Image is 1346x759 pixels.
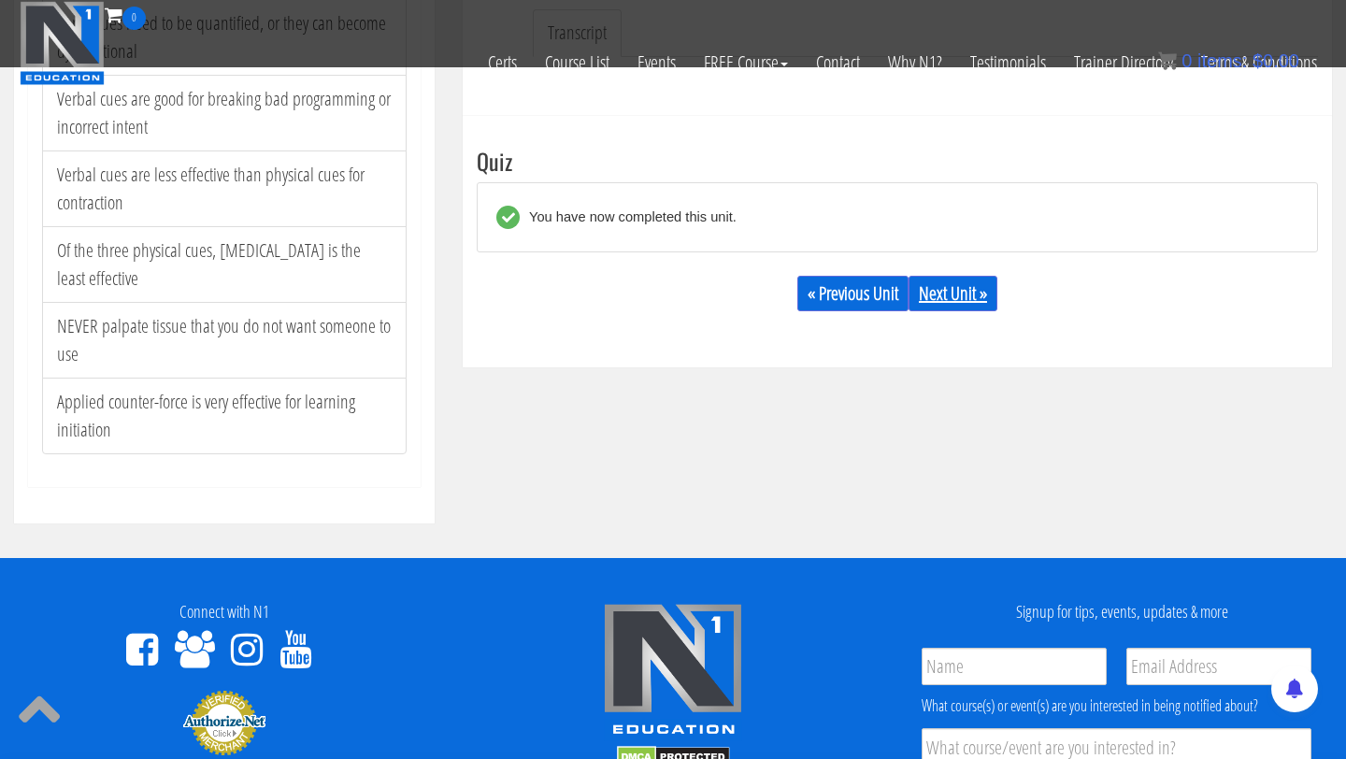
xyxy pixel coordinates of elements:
a: Certs [474,30,531,95]
a: Why N1? [874,30,956,95]
li: Of the three physical cues, [MEDICAL_DATA] is the least effective [42,226,407,303]
bdi: 0.00 [1253,50,1299,71]
a: Events [623,30,690,95]
h4: Signup for tips, events, updates & more [911,603,1332,622]
h4: Connect with N1 [14,603,435,622]
span: $ [1253,50,1263,71]
span: 0 [1181,50,1192,71]
li: NEVER palpate tissue that you do not want someone to use [42,302,407,379]
a: Contact [802,30,874,95]
img: Authorize.Net Merchant - Click to Verify [182,689,266,756]
a: « Previous Unit [797,276,909,311]
h3: Quiz [477,149,1318,173]
a: Trainer Directory [1060,30,1187,95]
span: 0 [122,7,146,30]
a: FREE Course [690,30,802,95]
input: Name [922,648,1107,685]
a: Next Unit » [909,276,997,311]
a: Course List [531,30,623,95]
span: items: [1197,50,1247,71]
img: icon11.png [1158,51,1177,70]
img: n1-education [20,1,105,85]
li: Applied counter-force is very effective for learning initiation [42,378,407,454]
li: Verbal cues are less effective than physical cues for contraction [42,150,407,227]
div: What course(s) or event(s) are you interested in being notified about? [922,695,1311,717]
a: Testimonials [956,30,1060,95]
img: n1-edu-logo [603,603,743,741]
div: You have now completed this unit. [520,206,737,229]
li: Verbal cues are good for breaking bad programming or incorrect intent [42,75,407,151]
input: Email Address [1126,648,1311,685]
a: Terms & Conditions [1187,30,1331,95]
a: 0 [105,2,146,27]
a: 0 items: $0.00 [1158,50,1299,71]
